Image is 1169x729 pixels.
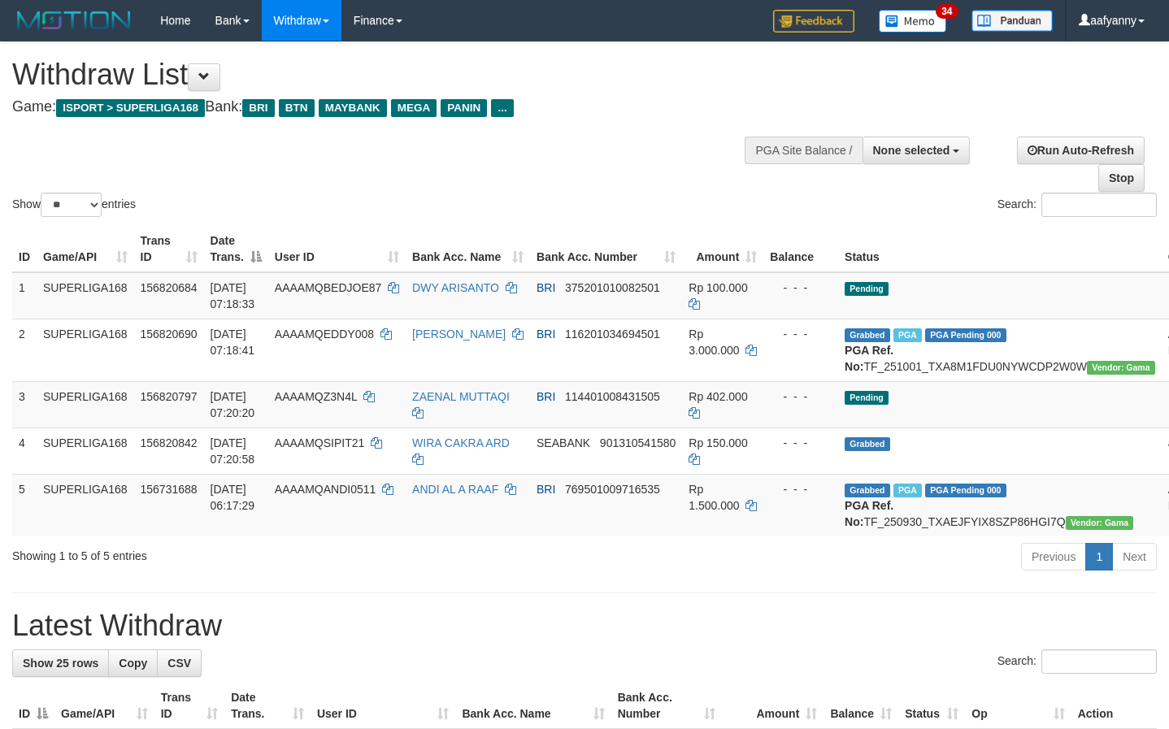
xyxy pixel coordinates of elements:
span: AAAAMQZ3N4L [275,390,357,403]
span: Copy 901310541580 to clipboard [600,436,676,449]
td: 3 [12,381,37,427]
span: AAAAMQBEDJOE87 [275,281,382,294]
th: Bank Acc. Number: activate to sort column ascending [530,226,682,272]
th: ID [12,226,37,272]
th: Date Trans.: activate to sort column descending [204,226,268,272]
th: Trans ID: activate to sort column ascending [154,683,224,729]
td: SUPERLIGA168 [37,381,134,427]
td: SUPERLIGA168 [37,474,134,536]
span: Copy [119,657,147,670]
span: 156731688 [141,483,198,496]
span: 156820842 [141,436,198,449]
span: AAAAMQSIPIT21 [275,436,364,449]
th: Status: activate to sort column ascending [898,683,965,729]
span: BTN [279,99,315,117]
a: WIRA CAKRA ARD [412,436,510,449]
span: Pending [845,391,889,405]
span: Grabbed [845,484,890,497]
span: Copy 375201010082501 to clipboard [565,281,660,294]
th: Status [838,226,1162,272]
div: PGA Site Balance / [745,137,862,164]
h1: Latest Withdraw [12,610,1157,642]
th: Action [1071,683,1157,729]
a: DWY ARISANTO [412,281,499,294]
a: Next [1112,543,1157,571]
div: - - - [770,326,832,342]
span: PGA Pending [925,328,1006,342]
a: Show 25 rows [12,649,109,677]
span: Marked by aafromsomean [893,484,922,497]
label: Show entries [12,193,136,217]
span: PANIN [441,99,487,117]
span: Copy 114401008431505 to clipboard [565,390,660,403]
span: Marked by aafromsomean [893,328,922,342]
a: CSV [157,649,202,677]
span: AAAAMQANDI0511 [275,483,376,496]
th: ID: activate to sort column descending [12,683,54,729]
img: Button%20Memo.svg [879,10,947,33]
img: MOTION_logo.png [12,8,136,33]
td: 4 [12,427,37,474]
th: Date Trans.: activate to sort column ascending [224,683,311,729]
span: AAAAMQEDDY008 [275,328,374,341]
span: Rp 3.000.000 [689,328,739,357]
a: Copy [108,649,158,677]
span: Show 25 rows [23,657,98,670]
span: 34 [936,4,958,19]
span: SEABANK [537,436,590,449]
h4: Game: Bank: [12,99,763,115]
th: Bank Acc. Number: activate to sort column ascending [611,683,722,729]
label: Search: [997,193,1157,217]
a: Run Auto-Refresh [1017,137,1145,164]
th: Amount: activate to sort column ascending [682,226,763,272]
span: 156820690 [141,328,198,341]
span: [DATE] 07:18:33 [211,281,255,310]
span: MAYBANK [319,99,387,117]
a: Stop [1098,164,1145,192]
td: 2 [12,319,37,381]
span: Copy 769501009716535 to clipboard [565,483,660,496]
span: BRI [242,99,274,117]
div: - - - [770,481,832,497]
b: PGA Ref. No: [845,499,893,528]
th: Op: activate to sort column ascending [965,683,1071,729]
span: 156820684 [141,281,198,294]
span: Pending [845,282,889,296]
th: Trans ID: activate to sort column ascending [134,226,204,272]
span: BRI [537,483,555,496]
th: Game/API: activate to sort column ascending [54,683,154,729]
th: User ID: activate to sort column ascending [268,226,406,272]
th: Game/API: activate to sort column ascending [37,226,134,272]
span: CSV [167,657,191,670]
span: [DATE] 07:18:41 [211,328,255,357]
a: Previous [1021,543,1086,571]
a: [PERSON_NAME] [412,328,506,341]
h1: Withdraw List [12,59,763,91]
div: - - - [770,280,832,296]
th: Bank Acc. Name: activate to sort column ascending [455,683,611,729]
td: 1 [12,272,37,319]
th: Bank Acc. Name: activate to sort column ascending [406,226,530,272]
input: Search: [1041,193,1157,217]
span: Rp 100.000 [689,281,747,294]
span: Grabbed [845,437,890,451]
th: Balance [763,226,838,272]
td: 5 [12,474,37,536]
span: BRI [537,390,555,403]
span: Copy 116201034694501 to clipboard [565,328,660,341]
th: Amount: activate to sort column ascending [722,683,824,729]
div: - - - [770,435,832,451]
a: ZAENAL MUTTAQI [412,390,510,403]
td: SUPERLIGA168 [37,272,134,319]
span: PGA Pending [925,484,1006,497]
span: BRI [537,328,555,341]
span: [DATE] 06:17:29 [211,483,255,512]
span: Grabbed [845,328,890,342]
td: TF_250930_TXAEJFYIX8SZP86HGI7Q [838,474,1162,536]
span: None selected [873,144,950,157]
span: Rp 150.000 [689,436,747,449]
span: BRI [537,281,555,294]
img: Feedback.jpg [773,10,854,33]
a: ANDI AL A RAAF [412,483,498,496]
span: [DATE] 07:20:20 [211,390,255,419]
